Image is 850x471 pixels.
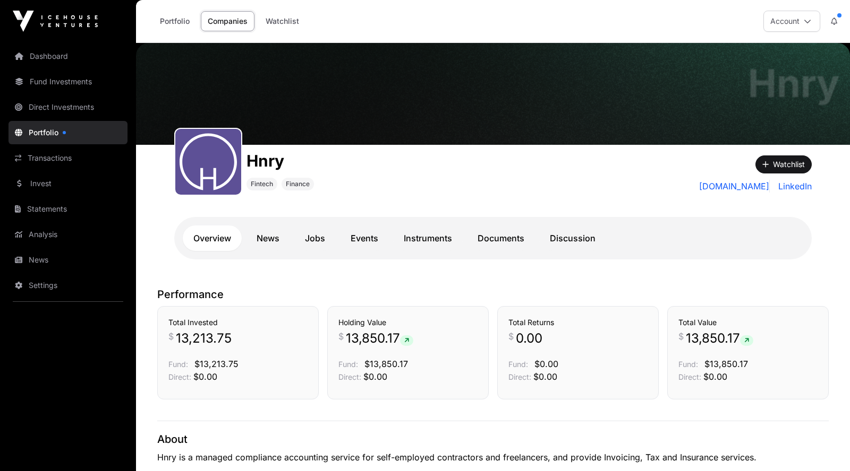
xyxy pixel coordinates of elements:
[338,372,361,381] span: Direct:
[168,360,188,369] span: Fund:
[678,372,701,381] span: Direct:
[539,225,606,251] a: Discussion
[704,359,748,369] span: $13,850.17
[8,172,127,195] a: Invest
[8,274,127,297] a: Settings
[8,121,127,144] a: Portfolio
[338,360,358,369] span: Fund:
[168,330,174,343] span: $
[8,70,127,93] a: Fund Investments
[176,330,232,347] span: 13,213.75
[183,225,803,251] nav: Tabs
[157,287,829,302] p: Performance
[8,223,127,246] a: Analysis
[8,197,127,221] a: Statements
[168,317,308,328] h3: Total Invested
[259,11,306,31] a: Watchlist
[703,371,727,382] span: $0.00
[797,420,850,471] iframe: Chat Widget
[508,360,528,369] span: Fund:
[13,11,98,32] img: Icehouse Ventures Logo
[508,330,514,343] span: $
[194,359,239,369] span: $13,213.75
[8,45,127,68] a: Dashboard
[774,180,812,193] a: LinkedIn
[180,133,237,190] img: Hnry.svg
[534,359,558,369] span: $0.00
[153,11,197,31] a: Portfolio
[193,371,217,382] span: $0.00
[516,330,542,347] span: 0.00
[678,317,818,328] h3: Total Value
[748,64,839,102] h1: Hnry
[508,372,531,381] span: Direct:
[340,225,389,251] a: Events
[755,155,812,173] button: Watchlist
[294,225,336,251] a: Jobs
[533,371,557,382] span: $0.00
[467,225,535,251] a: Documents
[136,43,850,145] img: Hnry
[508,317,648,328] h3: Total Returns
[201,11,254,31] a: Companies
[8,146,127,170] a: Transactions
[157,451,829,464] p: Hnry is a managed compliance accounting service for self-employed contractors and freelancers, an...
[763,11,820,32] button: Account
[157,432,829,447] p: About
[8,248,127,272] a: News
[699,180,770,193] a: [DOMAIN_NAME]
[8,95,127,119] a: Direct Investments
[678,360,698,369] span: Fund:
[251,180,273,188] span: Fintech
[686,330,753,347] span: 13,850.17
[678,330,684,343] span: $
[246,151,314,170] h1: Hnry
[338,317,478,328] h3: Holding Value
[393,225,463,251] a: Instruments
[364,359,408,369] span: $13,850.17
[346,330,413,347] span: 13,850.17
[246,225,290,251] a: News
[168,372,191,381] span: Direct:
[183,225,242,251] a: Overview
[338,330,344,343] span: $
[286,180,310,188] span: Finance
[363,371,387,382] span: $0.00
